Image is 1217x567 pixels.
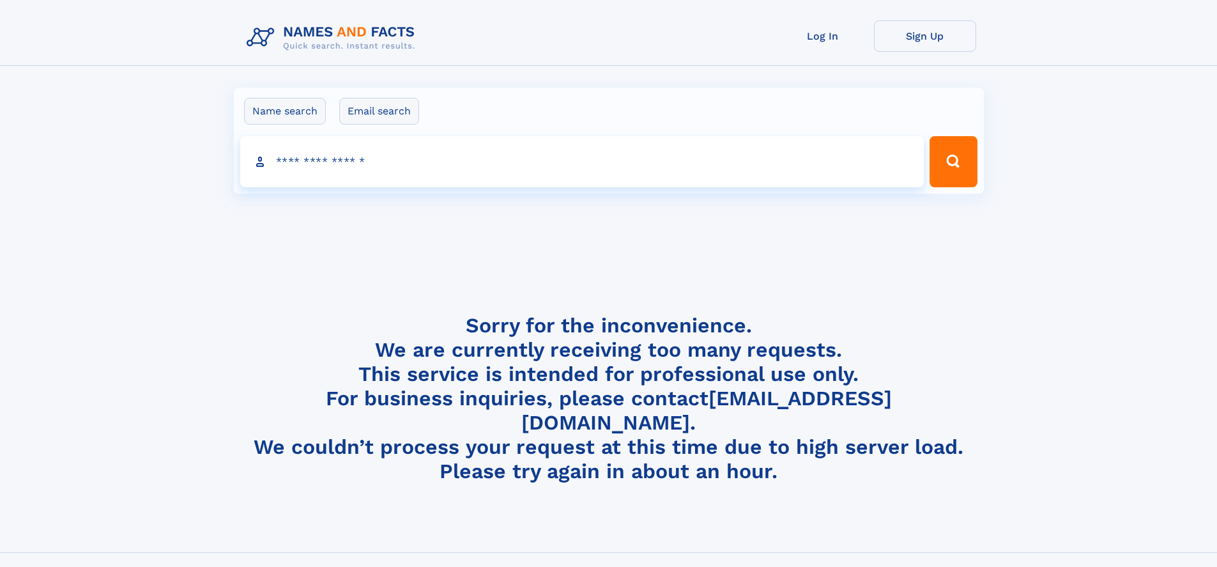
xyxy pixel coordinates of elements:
[244,98,326,125] label: Name search
[874,20,976,52] a: Sign Up
[521,386,892,435] a: [EMAIL_ADDRESS][DOMAIN_NAME]
[241,313,976,484] h4: Sorry for the inconvenience. We are currently receiving too many requests. This service is intend...
[930,136,977,187] button: Search Button
[339,98,419,125] label: Email search
[240,136,924,187] input: search input
[772,20,874,52] a: Log In
[241,20,425,55] img: Logo Names and Facts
